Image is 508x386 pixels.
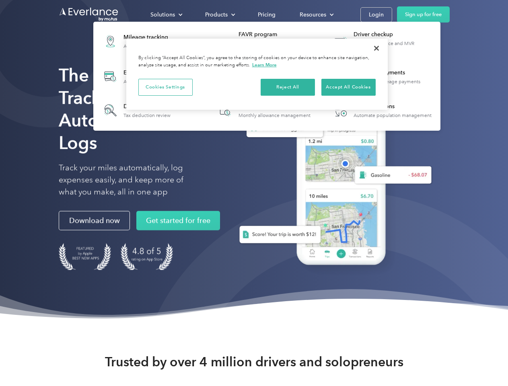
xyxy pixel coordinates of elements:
img: Everlance, mileage tracker app, expense tracking app [226,76,438,277]
div: HR Integrations [354,103,432,111]
div: Automatic transaction logs [123,79,181,84]
img: 4.9 out of 5 stars on the app store [121,243,173,270]
a: Pricing [250,8,284,22]
p: Track your miles automatically, log expenses easily, and keep more of what you make, all in one app [59,162,202,198]
div: Solutions [150,10,175,20]
a: Login [360,7,392,22]
a: Deduction finderTax deduction review [97,97,175,123]
div: Deduction finder [123,103,171,111]
div: Pricing [258,10,276,20]
div: Expense tracking [123,69,181,77]
a: Sign up for free [397,6,450,23]
button: Reject All [261,79,315,96]
div: Monthly allowance management [239,113,311,118]
a: Get started for free [136,211,220,230]
a: Mileage trackingAutomatic mileage logs [97,27,180,56]
div: Automatic mileage logs [123,43,176,49]
div: Cookie banner [126,39,388,110]
button: Accept All Cookies [321,79,376,96]
button: Close [368,39,385,57]
strong: Trusted by over 4 million drivers and solopreneurs [105,354,403,370]
div: Driver checkup [354,31,436,39]
button: Cookies Settings [138,79,193,96]
a: Download now [59,211,130,230]
div: FAVR program [239,31,321,39]
div: Mileage tracking [123,33,176,41]
div: Resources [300,10,326,20]
div: Resources [292,8,340,22]
div: Products [197,8,242,22]
a: HR IntegrationsAutomate population management [327,97,436,123]
div: Login [369,10,384,20]
a: Driver checkupLicense, insurance and MVR verification [327,27,436,56]
img: Badge for Featured by Apple Best New Apps [59,243,111,270]
div: Products [205,10,228,20]
div: Solutions [142,8,189,22]
a: Accountable planMonthly allowance management [212,97,315,123]
div: Privacy [126,39,388,110]
a: Go to homepage [59,7,119,22]
a: More information about your privacy, opens in a new tab [252,62,277,68]
div: Automate population management [354,113,432,118]
a: FAVR programFixed & Variable Rate reimbursement design & management [212,27,321,56]
div: License, insurance and MVR verification [354,41,436,52]
nav: Products [93,22,440,131]
div: By clicking “Accept All Cookies”, you agree to the storing of cookies on your device to enhance s... [138,55,376,69]
a: Expense trackingAutomatic transaction logs [97,62,185,91]
div: Tax deduction review [123,113,171,118]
